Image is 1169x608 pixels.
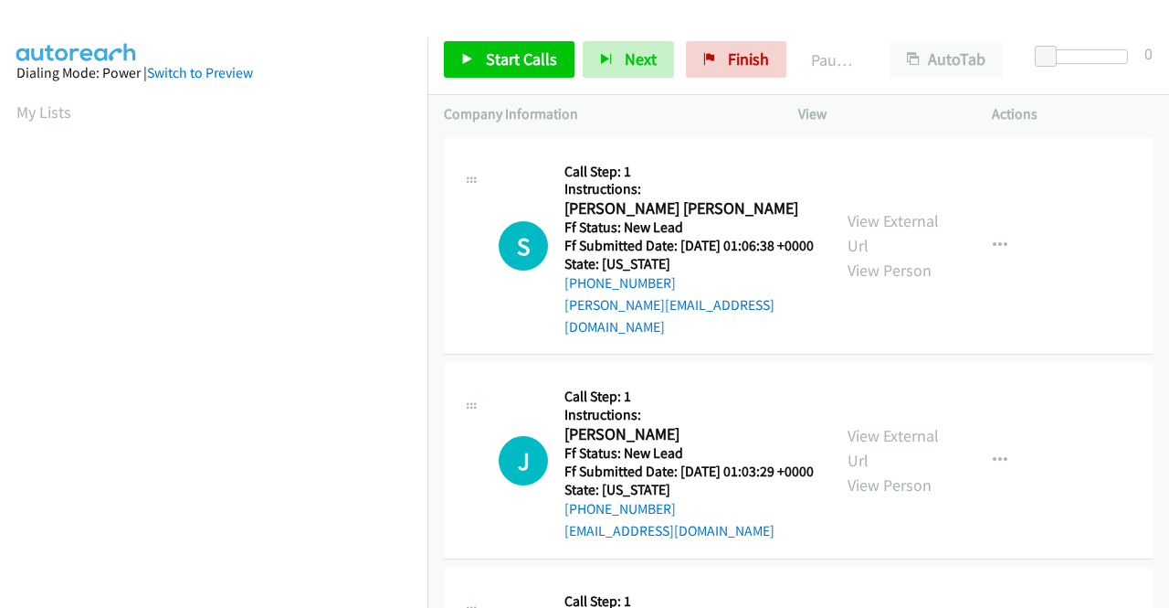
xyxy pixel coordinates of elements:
[564,274,676,292] a: [PHONE_NUMBER]
[564,500,676,517] a: [PHONE_NUMBER]
[625,48,657,69] span: Next
[564,180,815,198] h5: Instructions:
[992,103,1153,125] p: Actions
[564,388,814,406] h5: Call Step: 1
[848,475,932,496] a: View Person
[564,406,814,424] h5: Instructions:
[444,103,765,125] p: Company Information
[890,41,1003,78] button: AutoTab
[848,210,939,256] a: View External Url
[1044,49,1128,64] div: Delay between calls (in seconds)
[564,219,815,237] h5: Ff Status: New Lead
[564,255,815,273] h5: State: [US_STATE]
[564,481,814,499] h5: State: [US_STATE]
[686,41,786,78] a: Finish
[728,48,769,69] span: Finish
[1144,41,1153,66] div: 0
[444,41,574,78] a: Start Calls
[147,64,253,81] a: Switch to Preview
[848,260,932,281] a: View Person
[499,221,548,271] h1: S
[564,237,815,255] h5: Ff Submitted Date: [DATE] 01:06:38 +0000
[499,436,548,485] h1: J
[564,463,814,481] h5: Ff Submitted Date: [DATE] 01:03:29 +0000
[811,48,857,72] p: Paused
[564,522,774,539] a: [EMAIL_ADDRESS][DOMAIN_NAME]
[564,296,774,336] a: [PERSON_NAME][EMAIL_ADDRESS][DOMAIN_NAME]
[564,163,815,181] h5: Call Step: 1
[564,424,808,445] h2: [PERSON_NAME]
[564,444,814,463] h5: Ff Status: New Lead
[583,41,674,78] button: Next
[798,103,959,125] p: View
[16,101,71,123] a: My Lists
[16,62,411,84] div: Dialing Mode: Power |
[486,48,557,69] span: Start Calls
[499,436,548,485] div: The call is yet to be attempted
[499,221,548,271] div: The call is yet to be attempted
[848,425,939,471] a: View External Url
[564,198,808,219] h2: [PERSON_NAME] [PERSON_NAME]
